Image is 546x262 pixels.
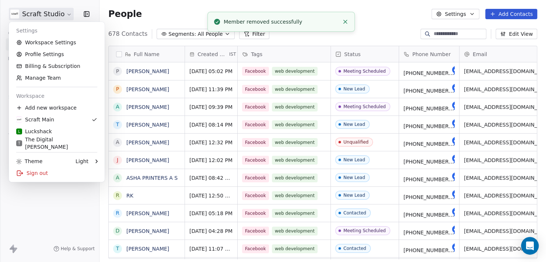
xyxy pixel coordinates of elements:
[12,25,102,37] div: Settings
[12,60,102,72] a: Billing & Subscription
[12,102,102,114] div: Add new workspace
[12,37,102,48] a: Workspace Settings
[18,129,20,134] span: L
[12,48,102,60] a: Profile Settings
[76,158,88,165] div: Light
[16,158,42,165] div: Theme
[16,117,22,123] img: Scraft%20logo%20square.jpg
[12,167,102,179] div: Sign out
[12,90,102,102] div: Workspace
[16,136,97,151] div: The Digital [PERSON_NAME]
[16,116,54,123] div: Scraft Main
[224,18,339,26] div: Member removed successfully
[12,72,102,84] a: Manage Team
[16,128,52,135] div: Luckshack
[340,17,350,27] button: Close toast
[18,141,20,146] span: T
